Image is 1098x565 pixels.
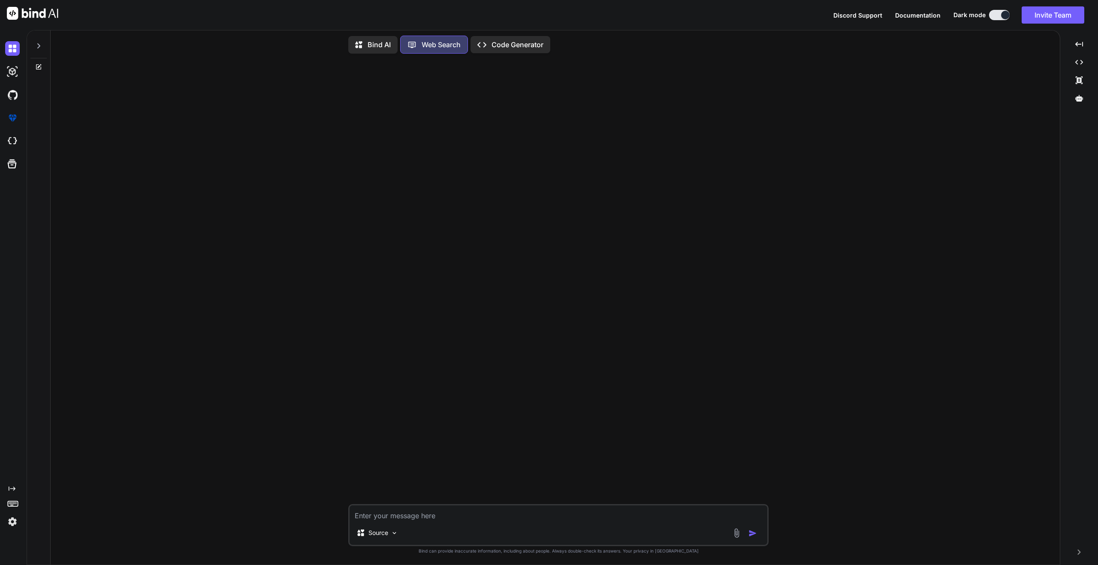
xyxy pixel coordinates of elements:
button: Discord Support [833,11,882,20]
img: settings [5,514,20,529]
button: Invite Team [1022,6,1084,24]
img: darkChat [5,41,20,56]
p: Bind can provide inaccurate information, including about people. Always double-check its answers.... [348,548,769,554]
img: Pick Models [391,529,398,537]
img: githubDark [5,88,20,102]
p: Code Generator [492,39,543,50]
button: Documentation [895,11,941,20]
span: Documentation [895,12,941,19]
span: Dark mode [953,11,986,19]
p: Source [368,529,388,537]
img: cloudideIcon [5,134,20,148]
span: Discord Support [833,12,882,19]
img: icon [748,529,757,538]
p: Bind AI [368,39,391,50]
p: Web Search [422,39,461,50]
img: Bind AI [7,7,58,20]
img: premium [5,111,20,125]
img: attachment [732,528,742,538]
img: darkAi-studio [5,64,20,79]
